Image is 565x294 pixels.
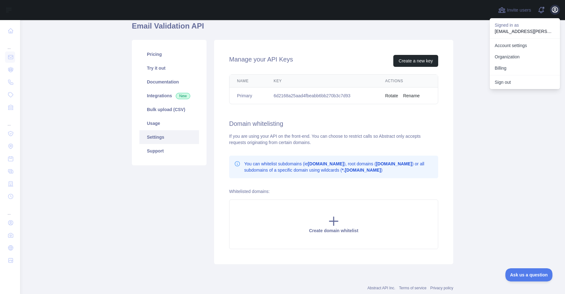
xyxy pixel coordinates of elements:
p: You can whitelist subdomains (ie ), root domains ( ) or all subdomains of a specific domain using... [244,161,433,173]
a: Documentation [139,75,199,89]
span: Create domain whitelist [309,228,358,233]
span: New [176,93,190,99]
button: Create a new key [393,55,438,67]
a: Account settings [490,40,560,51]
a: Bulk upload (CSV) [139,103,199,116]
label: Whitelisted domains: [229,189,270,194]
button: Sign out [490,77,560,88]
th: Name [229,75,266,88]
div: ... [5,38,15,50]
td: Primary [229,88,266,104]
div: ... [5,203,15,216]
button: Rotate [385,93,398,99]
div: If you are using your API on the front-end. You can choose to restrict calls so Abstract only acc... [229,133,438,146]
span: Invite users [507,7,531,14]
a: Settings [139,130,199,144]
div: ... [5,114,15,127]
a: Organization [490,51,560,62]
a: Pricing [139,47,199,61]
h2: Manage your API Keys [229,55,293,67]
button: Billing [490,62,560,74]
b: *.[DOMAIN_NAME] [342,168,381,173]
b: [DOMAIN_NAME] [376,161,412,166]
p: Signed in as [495,22,555,28]
a: Integrations New [139,89,199,103]
th: Actions [378,75,438,88]
a: Terms of service [399,286,426,290]
a: Support [139,144,199,158]
h2: Domain whitelisting [229,119,438,128]
iframe: Toggle Customer Support [505,268,552,281]
a: Abstract API Inc. [368,286,395,290]
a: Try it out [139,61,199,75]
a: Privacy policy [430,286,453,290]
th: Key [266,75,378,88]
p: [EMAIL_ADDRESS][PERSON_NAME][DOMAIN_NAME] [495,28,555,35]
td: 6d2168a25aad4fbeabb6bb270b3c7d93 [266,88,378,104]
button: Invite users [497,5,532,15]
h1: Email Validation API [132,21,453,36]
a: Usage [139,116,199,130]
b: [DOMAIN_NAME] [308,161,344,166]
button: Rename [403,93,420,99]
